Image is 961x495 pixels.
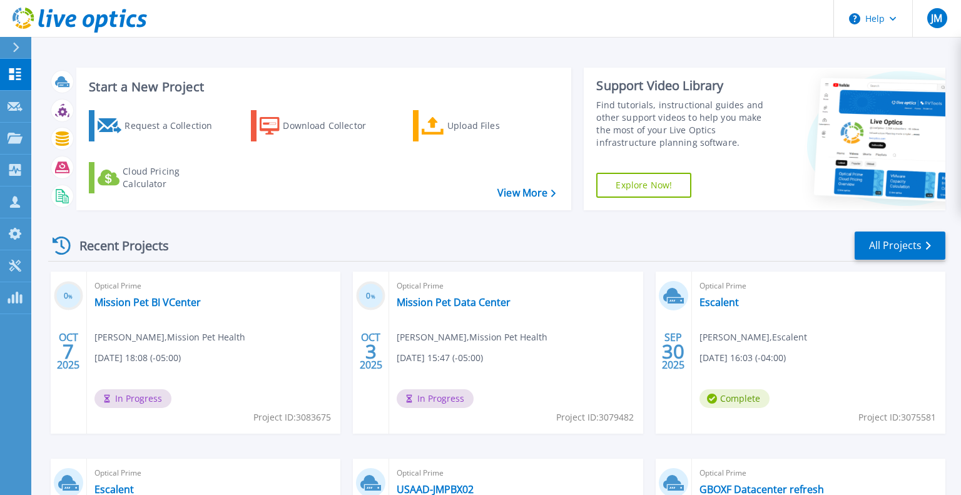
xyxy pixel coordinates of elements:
[48,230,186,261] div: Recent Projects
[94,466,333,480] span: Optical Prime
[89,110,228,141] a: Request a Collection
[447,113,547,138] div: Upload Files
[253,411,331,424] span: Project ID: 3083675
[699,389,770,408] span: Complete
[356,289,385,304] h3: 0
[54,289,83,304] h3: 0
[661,329,685,374] div: SEP 2025
[125,113,225,138] div: Request a Collection
[931,13,942,23] span: JM
[699,466,938,480] span: Optical Prime
[94,389,171,408] span: In Progress
[397,389,474,408] span: In Progress
[68,293,73,300] span: %
[397,330,547,344] span: [PERSON_NAME] , Mission Pet Health
[89,80,556,94] h3: Start a New Project
[371,293,375,300] span: %
[699,351,786,365] span: [DATE] 16:03 (-04:00)
[413,110,552,141] a: Upload Files
[63,346,74,357] span: 7
[365,346,377,357] span: 3
[397,466,635,480] span: Optical Prime
[662,346,684,357] span: 30
[596,173,691,198] a: Explore Now!
[359,329,383,374] div: OCT 2025
[855,232,945,260] a: All Projects
[699,279,938,293] span: Optical Prime
[397,296,511,309] a: Mission Pet Data Center
[94,296,201,309] a: Mission Pet BI VCenter
[94,330,245,344] span: [PERSON_NAME] , Mission Pet Health
[699,296,739,309] a: Escalent
[123,165,223,190] div: Cloud Pricing Calculator
[283,113,383,138] div: Download Collector
[56,329,80,374] div: OCT 2025
[397,351,483,365] span: [DATE] 15:47 (-05:00)
[556,411,634,424] span: Project ID: 3079482
[699,330,807,344] span: [PERSON_NAME] , Escalent
[497,187,556,199] a: View More
[89,162,228,193] a: Cloud Pricing Calculator
[858,411,936,424] span: Project ID: 3075581
[596,78,778,94] div: Support Video Library
[94,351,181,365] span: [DATE] 18:08 (-05:00)
[397,279,635,293] span: Optical Prime
[94,279,333,293] span: Optical Prime
[596,99,778,149] div: Find tutorials, instructional guides and other support videos to help you make the most of your L...
[251,110,390,141] a: Download Collector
